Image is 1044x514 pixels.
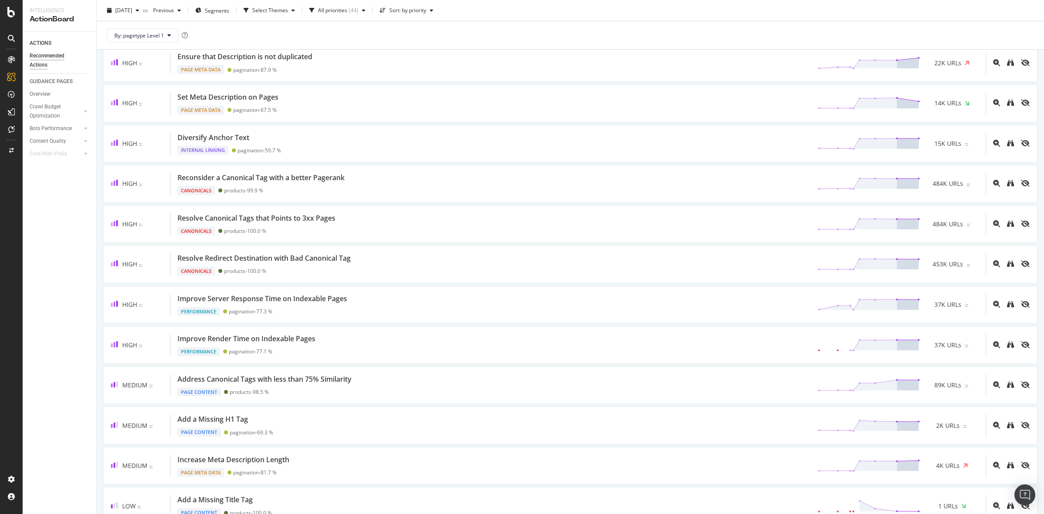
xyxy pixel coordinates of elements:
[1007,59,1014,66] div: binoculars
[139,143,142,146] img: Equal
[177,106,224,114] div: Page Meta Data
[115,7,132,14] span: 2025 Aug. 15th
[122,502,136,510] span: Low
[229,308,272,315] div: pagination - 77.3 %
[30,51,82,70] div: Recommended Actions
[139,264,142,267] img: Equal
[965,143,968,146] img: Equal
[122,381,147,389] span: Medium
[150,3,184,17] button: Previous
[934,139,961,148] span: 15K URLs
[993,220,1000,227] div: magnifying-glass-plus
[1007,382,1014,389] a: binoculars
[149,425,153,428] img: Equal
[349,8,358,13] div: ( 44 )
[376,3,437,17] button: Sort: by priority
[933,220,963,228] span: 484K URLs
[177,414,248,424] div: Add a Missing H1 Tag
[177,213,335,223] div: Resolve Canonical Tags that Points to 3xx Pages
[1007,342,1014,349] a: binoculars
[177,294,347,304] div: Improve Server Response Time on Indexable Pages
[177,52,312,62] div: Ensure that Description is not duplicated
[993,381,1000,388] div: magnifying-glass-plus
[252,8,288,13] div: Select Themes
[1007,99,1014,106] div: binoculars
[965,385,968,387] img: Equal
[122,300,137,309] span: High
[1007,100,1014,107] a: binoculars
[30,149,81,158] a: Core Web Vitals
[993,59,1000,66] div: magnifying-glass-plus
[938,502,958,511] span: 1 URLs
[107,28,178,42] button: By: pagetype Level 1
[104,3,143,17] button: [DATE]
[1007,220,1014,227] div: binoculars
[993,341,1000,348] div: magnifying-glass-plus
[1007,60,1014,67] a: binoculars
[177,455,289,465] div: Increase Meta Description Length
[177,388,221,396] div: Page Content
[150,7,174,14] span: Previous
[224,187,263,194] div: products - 99.9 %
[122,179,137,188] span: High
[122,59,137,67] span: High
[936,421,960,430] span: 2K URLs
[1007,221,1014,228] a: binoculars
[1021,260,1030,267] div: eye-slash
[192,3,233,17] button: Segments
[993,422,1000,429] div: magnifying-glass-plus
[1021,422,1030,429] div: eye-slash
[1007,502,1014,509] div: binoculars
[122,421,147,430] span: Medium
[30,7,89,14] div: Intelligence
[30,77,90,86] a: GUIDANCE PAGES
[139,184,142,186] img: Equal
[1007,422,1014,430] a: binoculars
[177,307,220,316] div: Performance
[122,341,137,349] span: High
[1007,301,1014,309] a: binoculars
[933,260,963,269] span: 453K URLs
[1021,220,1030,227] div: eye-slash
[143,7,150,14] span: vs
[1007,462,1014,470] a: binoculars
[224,268,266,274] div: products - 100.0 %
[30,124,72,133] div: Bots Performance
[139,63,142,65] img: Equal
[1007,260,1014,267] div: binoculars
[934,59,961,67] span: 22K URLs
[177,267,215,275] div: Canonicals
[122,220,137,228] span: High
[934,99,961,108] span: 14K URLs
[1007,341,1014,348] div: binoculars
[122,260,137,268] span: High
[1021,502,1030,509] div: eye-slash
[205,7,229,14] span: Segments
[30,102,75,121] div: Crawl Budget Optimization
[965,345,968,347] img: Equal
[934,341,961,349] span: 37K URLs
[967,224,970,226] img: Equal
[1007,381,1014,388] div: binoculars
[224,228,266,234] div: products - 100.0 %
[177,65,224,74] div: Page Meta Data
[1021,381,1030,388] div: eye-slash
[934,300,961,309] span: 37K URLs
[139,224,142,226] img: Equal
[389,8,426,13] div: Sort: by priority
[1007,422,1014,429] div: binoculars
[177,227,215,235] div: Canonicals
[177,92,278,102] div: Set Meta Description on Pages
[1021,301,1030,308] div: eye-slash
[240,3,298,17] button: Select Themes
[177,468,224,477] div: Page Meta Data
[30,51,90,70] a: Recommended Actions
[30,39,90,48] a: ACTIONS
[177,146,228,155] div: Internal Linking
[1007,261,1014,268] a: binoculars
[993,462,1000,469] div: magnifying-glass-plus
[318,8,347,13] div: All priorities
[30,14,89,24] div: ActionBoard
[1007,180,1014,187] div: binoculars
[238,147,281,154] div: pagination - 59.7 %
